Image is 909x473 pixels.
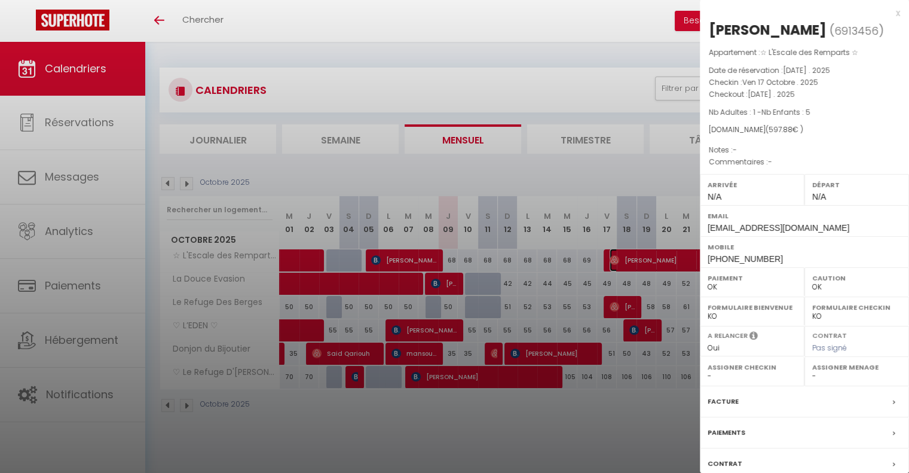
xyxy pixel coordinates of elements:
[769,124,792,135] span: 597.88
[709,47,900,59] p: Appartement :
[812,361,901,373] label: Assigner Menage
[742,77,818,87] span: Ven 17 Octobre . 2025
[709,89,900,100] p: Checkout :
[708,223,849,233] span: [EMAIL_ADDRESS][DOMAIN_NAME]
[708,272,797,284] label: Paiement
[708,457,742,470] label: Contrat
[812,179,901,191] label: Départ
[834,23,879,38] span: 6913456
[709,77,900,89] p: Checkin :
[783,65,830,75] span: [DATE] . 2025
[708,254,783,264] span: [PHONE_NUMBER]
[708,192,721,202] span: N/A
[749,331,758,344] i: Sélectionner OUI si vous souhaiter envoyer les séquences de messages post-checkout
[812,192,826,202] span: N/A
[812,272,901,284] label: Caution
[760,47,858,57] span: ☆ L'Escale des Remparts ☆
[733,145,737,155] span: -
[709,107,810,117] span: Nb Adultes : 1 -
[830,22,884,39] span: ( )
[708,331,748,341] label: A relancer
[708,210,901,222] label: Email
[709,20,827,39] div: [PERSON_NAME]
[708,179,797,191] label: Arrivée
[708,301,797,313] label: Formulaire Bienvenue
[761,107,810,117] span: Nb Enfants : 5
[708,426,745,439] label: Paiements
[708,241,901,253] label: Mobile
[708,361,797,373] label: Assigner Checkin
[709,124,900,136] div: [DOMAIN_NAME]
[812,331,847,338] label: Contrat
[708,395,739,408] label: Facture
[709,65,900,77] p: Date de réservation :
[812,301,901,313] label: Formulaire Checkin
[768,157,772,167] span: -
[748,89,795,99] span: [DATE] . 2025
[812,343,847,353] span: Pas signé
[709,156,900,168] p: Commentaires :
[766,124,803,135] span: ( € )
[709,144,900,156] p: Notes :
[700,6,900,20] div: x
